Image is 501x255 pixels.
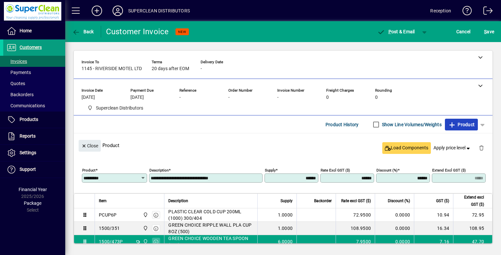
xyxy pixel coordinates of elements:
[141,225,149,232] span: Superclean Distributors
[152,66,189,71] span: 20 days after EOM
[228,95,230,100] span: -
[382,142,431,154] button: Load Components
[457,194,484,208] span: Extend excl GST ($)
[7,92,34,97] span: Backorders
[474,140,489,156] button: Delete
[141,238,149,245] span: Superclean Distributors
[326,95,329,100] span: 0
[445,119,478,130] button: Product
[85,104,146,112] span: Superclean Distributors
[168,235,253,248] span: GREEN CHOICE WOODEN TEA SPOON (100)
[3,67,65,78] a: Payments
[65,26,101,37] app-page-header-button: Back
[455,26,472,37] button: Cancel
[377,29,415,34] span: ost & Email
[323,119,361,130] button: Product History
[20,28,32,33] span: Home
[278,238,293,245] span: 6.0000
[201,66,202,71] span: -
[3,89,65,100] a: Backorders
[414,235,453,248] td: 7.16
[3,78,65,89] a: Quotes
[74,133,493,157] div: Product
[431,142,474,154] button: Apply price level
[168,208,253,221] span: PLASTIC CLEAR COLD CUP 200ML (1000) 300/404
[3,100,65,111] a: Communications
[414,208,453,222] td: 10.94
[82,95,95,100] span: [DATE]
[130,95,144,100] span: [DATE]
[376,168,398,172] mat-label: Discount (%)
[168,197,188,204] span: Description
[381,121,442,128] label: Show Line Volumes/Weights
[478,1,493,22] a: Logout
[7,70,31,75] span: Payments
[7,59,27,64] span: Invoices
[70,26,96,37] button: Back
[453,222,492,235] td: 108.95
[20,45,42,50] span: Customers
[430,6,451,16] div: Reception
[375,222,414,235] td: 0.0000
[484,29,487,34] span: S
[453,235,492,248] td: 47.70
[374,26,418,37] button: Post & Email
[375,235,414,248] td: 0.0000
[86,5,107,17] button: Add
[179,95,181,100] span: -
[341,197,371,204] span: Rate excl GST ($)
[72,29,94,34] span: Back
[278,225,293,232] span: 1.0000
[340,225,371,232] div: 108.9500
[96,105,143,112] span: Superclean Distributors
[107,5,128,17] button: Profile
[128,6,190,16] div: SUPERCLEAN DISTRIBUTORS
[141,211,149,218] span: Superclean Distributors
[99,225,120,232] div: 1500/351
[81,141,98,151] span: Close
[278,212,293,218] span: 1.0000
[20,117,38,122] span: Products
[77,142,102,148] app-page-header-button: Close
[436,197,449,204] span: GST ($)
[414,222,453,235] td: 16.34
[482,26,496,37] button: Save
[281,197,293,204] span: Supply
[326,119,359,130] span: Product History
[20,150,36,155] span: Settings
[3,23,65,39] a: Home
[3,161,65,178] a: Support
[106,26,169,37] div: Customer Invoice
[99,212,117,218] div: PCUP6P
[456,26,471,37] span: Cancel
[99,197,107,204] span: Item
[7,81,25,86] span: Quotes
[3,128,65,144] a: Reports
[321,168,350,172] mat-label: Rate excl GST ($)
[385,144,428,151] span: Load Components
[178,30,186,34] span: NEW
[99,238,123,245] div: 1500/473P
[453,208,492,222] td: 72.95
[375,95,378,100] span: 0
[3,145,65,161] a: Settings
[82,168,96,172] mat-label: Product
[474,145,489,151] app-page-header-button: Delete
[448,119,475,130] span: Product
[458,1,472,22] a: Knowledge Base
[340,212,371,218] div: 72.9500
[3,56,65,67] a: Invoices
[19,187,47,192] span: Financial Year
[484,26,494,37] span: ave
[149,168,169,172] mat-label: Description
[265,168,276,172] mat-label: Supply
[20,167,36,172] span: Support
[7,103,45,108] span: Communications
[3,112,65,128] a: Products
[168,222,253,235] span: GREEN CHOICE RIPPLE WALL PLA CUP 8OZ (500)
[388,197,410,204] span: Discount (%)
[340,238,371,245] div: 7.9500
[433,144,471,151] span: Apply price level
[375,208,414,222] td: 0.0000
[432,168,466,172] mat-label: Extend excl GST ($)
